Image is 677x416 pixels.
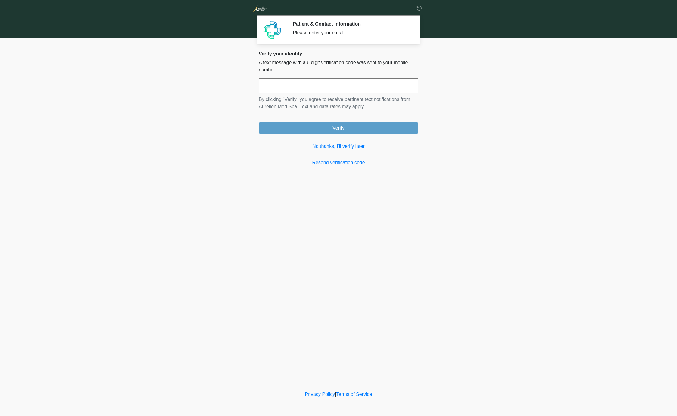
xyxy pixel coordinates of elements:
a: Terms of Service [336,392,372,397]
a: No thanks, I'll verify later [259,143,418,150]
a: | [335,392,336,397]
p: A text message with a 6 digit verification code was sent to your mobile number. [259,59,418,74]
a: Resend verification code [259,159,418,166]
p: By clicking "Verify" you agree to receive pertinent text notifications from Aurelion Med Spa. Tex... [259,96,418,110]
div: Please enter your email [293,29,409,36]
a: Privacy Policy [305,392,335,397]
h2: Patient & Contact Information [293,21,409,27]
img: Aurelion Med Spa Logo [253,5,267,12]
h2: Verify your identity [259,51,418,57]
button: Verify [259,122,418,134]
img: Agent Avatar [263,21,281,39]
